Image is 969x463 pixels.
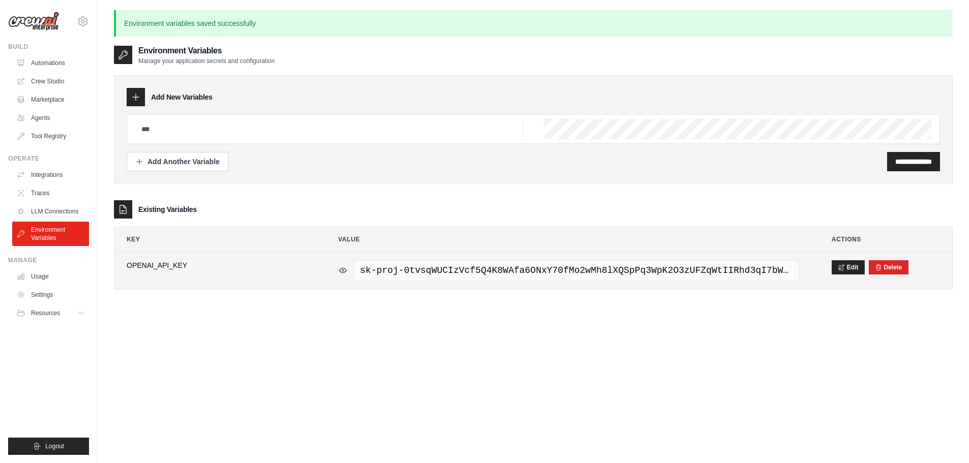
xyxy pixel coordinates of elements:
[12,203,89,220] a: LLM Connections
[12,185,89,201] a: Traces
[12,287,89,303] a: Settings
[12,305,89,321] button: Resources
[8,12,59,31] img: Logo
[151,92,213,102] h3: Add New Variables
[127,260,306,270] span: OPENAI_API_KEY
[819,227,952,252] th: Actions
[12,110,89,126] a: Agents
[8,155,89,163] div: Operate
[8,256,89,264] div: Manage
[832,260,865,274] button: Edit
[135,157,220,167] div: Add Another Variable
[12,167,89,183] a: Integrations
[354,260,799,281] span: sk-proj-0tvsqWUCIzVcf5Q4K8WAfa6ONxY70fMo2wMh8lXQSpPq3WpK2O3zUFZqWtIIRhd3qI7bWqUZAkT3BlbkFJL2hZEkc...
[12,55,89,71] a: Automations
[114,227,318,252] th: Key
[114,10,953,37] p: Environment variables saved successfully
[138,45,275,57] h2: Environment Variables
[12,91,89,108] a: Marketplace
[12,222,89,246] a: Environment Variables
[127,152,228,171] button: Add Another Variable
[875,263,902,271] button: Delete
[12,128,89,144] a: Tool Registry
[8,43,89,51] div: Build
[138,57,275,65] p: Manage your application secrets and configuration
[138,204,197,214] h3: Existing Variables
[12,73,89,89] a: Crew Studio
[326,227,811,252] th: Value
[8,438,89,455] button: Logout
[12,268,89,285] a: Usage
[31,309,60,317] span: Resources
[45,442,64,450] span: Logout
